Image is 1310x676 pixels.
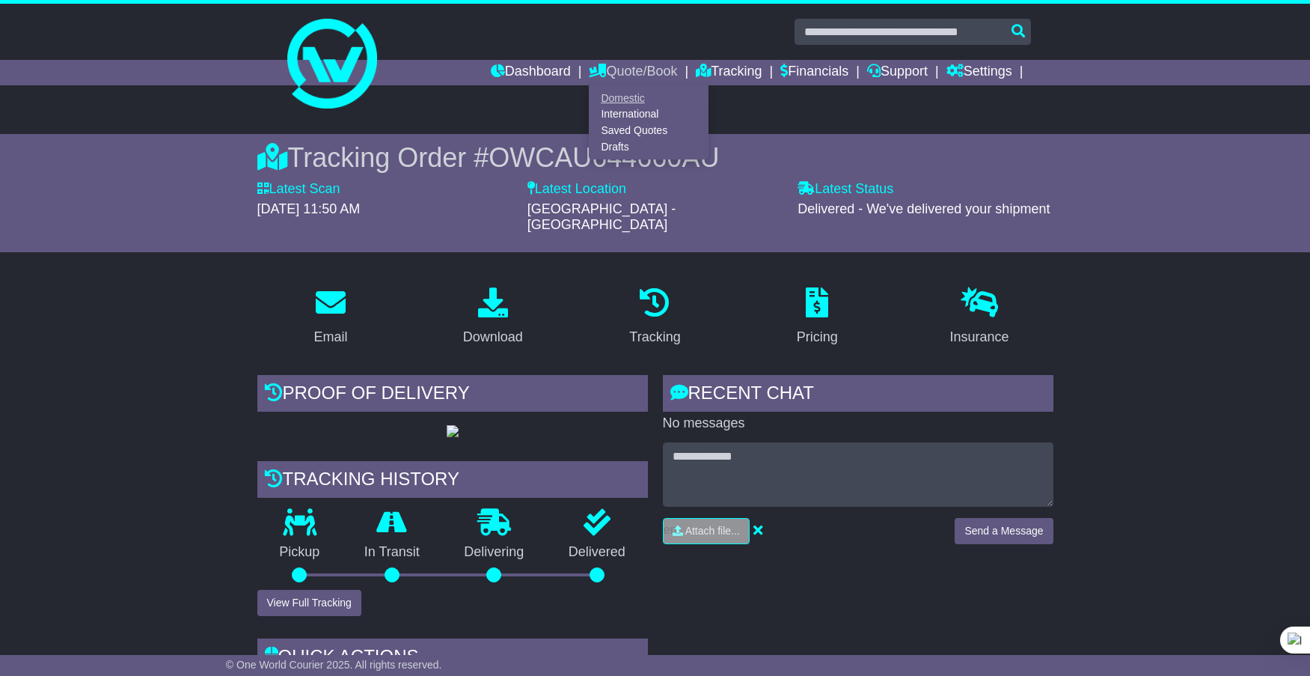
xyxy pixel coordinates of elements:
div: Tracking Order # [257,141,1053,174]
p: In Transit [342,544,442,561]
a: Support [867,60,928,85]
a: Drafts [590,138,708,155]
span: © One World Courier 2025. All rights reserved. [226,659,442,671]
a: Saved Quotes [590,123,708,139]
a: Settings [946,60,1012,85]
a: Tracking [619,282,690,353]
button: Send a Message [955,518,1053,544]
p: Pickup [257,544,343,561]
a: Download [453,282,533,353]
div: Insurance [950,327,1009,347]
div: Pricing [797,327,838,347]
img: GetPodImage [447,425,459,437]
p: No messages [663,415,1053,432]
a: Financials [780,60,848,85]
label: Latest Scan [257,181,340,198]
a: Pricing [787,282,848,353]
div: Tracking [629,327,680,347]
div: Quote/Book [589,85,708,159]
div: Tracking history [257,461,648,502]
a: Tracking [696,60,762,85]
div: Download [463,327,523,347]
p: Delivering [442,544,547,561]
div: Proof of Delivery [257,375,648,415]
div: RECENT CHAT [663,375,1053,415]
a: Domestic [590,90,708,106]
a: Email [304,282,357,353]
a: Insurance [940,282,1019,353]
a: International [590,106,708,123]
a: Quote/Book [589,60,677,85]
label: Latest Location [527,181,626,198]
span: [DATE] 11:50 AM [257,201,361,216]
div: Email [313,327,347,347]
span: [GEOGRAPHIC_DATA] - [GEOGRAPHIC_DATA] [527,201,676,233]
p: Delivered [546,544,648,561]
a: Dashboard [491,60,571,85]
span: Delivered - We've delivered your shipment [798,201,1050,216]
span: OWCAU644660AU [489,142,719,173]
button: View Full Tracking [257,590,361,616]
label: Latest Status [798,181,893,198]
